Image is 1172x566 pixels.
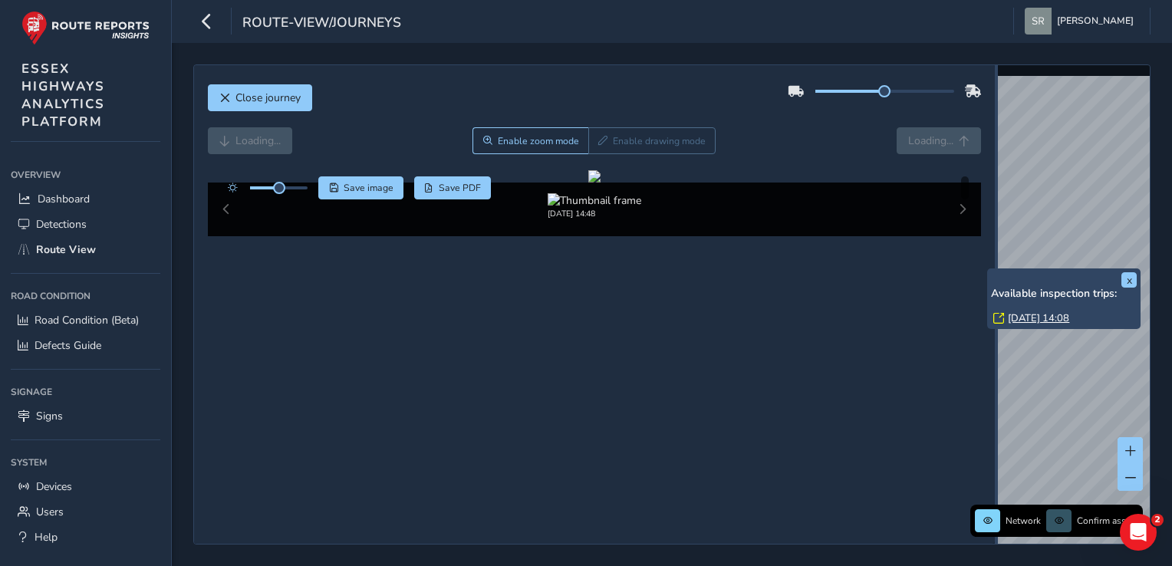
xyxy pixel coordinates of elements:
[472,127,588,154] button: Zoom
[11,525,160,550] a: Help
[11,451,160,474] div: System
[11,333,160,358] a: Defects Guide
[235,90,301,105] span: Close journey
[35,338,101,353] span: Defects Guide
[36,217,87,232] span: Detections
[11,380,160,403] div: Signage
[242,13,401,35] span: route-view/journeys
[548,193,641,208] img: Thumbnail frame
[36,505,64,519] span: Users
[11,212,160,237] a: Detections
[38,192,90,206] span: Dashboard
[36,479,72,494] span: Devices
[1008,311,1069,325] a: [DATE] 14:08
[36,409,63,423] span: Signs
[21,11,150,45] img: rr logo
[498,135,579,147] span: Enable zoom mode
[36,242,96,257] span: Route View
[1025,8,1139,35] button: [PERSON_NAME]
[548,208,641,219] div: [DATE] 14:48
[1120,514,1157,551] iframe: Intercom live chat
[11,499,160,525] a: Users
[1057,8,1134,35] span: [PERSON_NAME]
[11,163,160,186] div: Overview
[35,530,58,545] span: Help
[1006,515,1041,527] span: Network
[1151,514,1164,526] span: 2
[11,308,160,333] a: Road Condition (Beta)
[11,237,160,262] a: Route View
[1077,515,1138,527] span: Confirm assets
[11,285,160,308] div: Road Condition
[1121,272,1137,288] button: x
[11,403,160,429] a: Signs
[439,182,481,194] span: Save PDF
[11,474,160,499] a: Devices
[414,176,492,199] button: PDF
[318,176,403,199] button: Save
[991,288,1137,301] h6: Available inspection trips:
[21,60,105,130] span: ESSEX HIGHWAYS ANALYTICS PLATFORM
[1025,8,1052,35] img: diamond-layout
[208,84,312,111] button: Close journey
[35,313,139,327] span: Road Condition (Beta)
[11,186,160,212] a: Dashboard
[344,182,393,194] span: Save image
